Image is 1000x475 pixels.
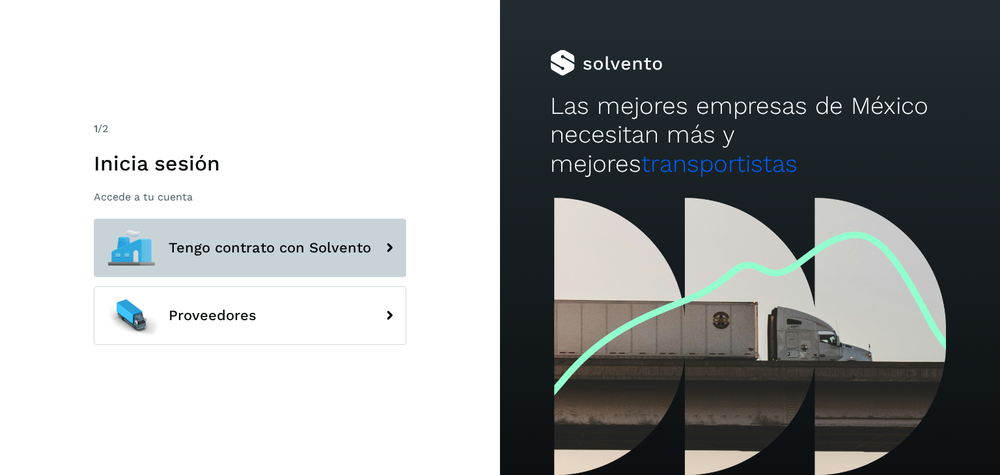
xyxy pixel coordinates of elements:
h1: Inicia sesión [94,151,406,176]
span: transportistas [641,150,798,178]
span: 1 [94,122,98,135]
div: /2 [94,121,406,137]
span: Tengo contrato con Solvento [169,240,371,256]
button: Proveedores [94,286,406,345]
span: Proveedores [169,308,257,323]
h2: Las mejores empresas de México necesitan más y mejores [550,92,950,178]
button: Tengo contrato con Solvento [94,219,406,277]
p: Accede a tu cuenta [94,191,406,203]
